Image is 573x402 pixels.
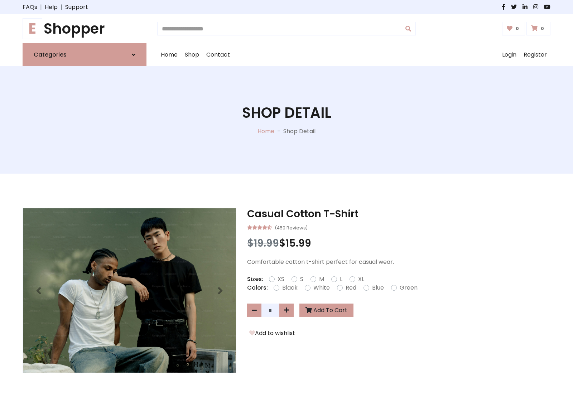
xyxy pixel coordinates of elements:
label: White [313,284,330,292]
small: (450 Reviews) [275,223,308,232]
a: Login [499,43,520,66]
p: Comfortable cotton t-shirt perfect for casual wear. [247,258,550,266]
img: Image [23,208,236,373]
a: Contact [203,43,233,66]
a: Home [157,43,181,66]
button: Add to wishlist [247,329,297,338]
a: Register [520,43,550,66]
a: 0 [502,22,525,35]
span: 0 [514,25,521,32]
label: M [319,275,324,284]
a: Shop [181,43,203,66]
p: - [274,127,283,136]
a: FAQs [23,3,37,11]
label: XS [278,275,284,284]
label: S [300,275,303,284]
a: Categories [23,43,146,66]
h3: Casual Cotton T-Shirt [247,208,550,220]
h6: Categories [34,51,67,58]
span: 15.99 [285,236,311,250]
h1: Shopper [23,20,146,37]
span: E [23,18,42,39]
a: Support [65,3,88,11]
p: Shop Detail [283,127,316,136]
p: Colors: [247,284,268,292]
label: XL [358,275,364,284]
span: 0 [539,25,546,32]
a: Help [45,3,58,11]
a: Home [257,127,274,135]
a: EShopper [23,20,146,37]
button: Add To Cart [299,304,353,317]
p: Sizes: [247,275,263,284]
a: 0 [526,22,550,35]
span: | [37,3,45,11]
h1: Shop Detail [242,104,331,121]
span: $19.99 [247,236,279,250]
label: Green [400,284,418,292]
span: | [58,3,65,11]
label: Black [282,284,298,292]
label: Red [346,284,356,292]
h3: $ [247,237,550,250]
label: Blue [372,284,384,292]
label: L [340,275,342,284]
